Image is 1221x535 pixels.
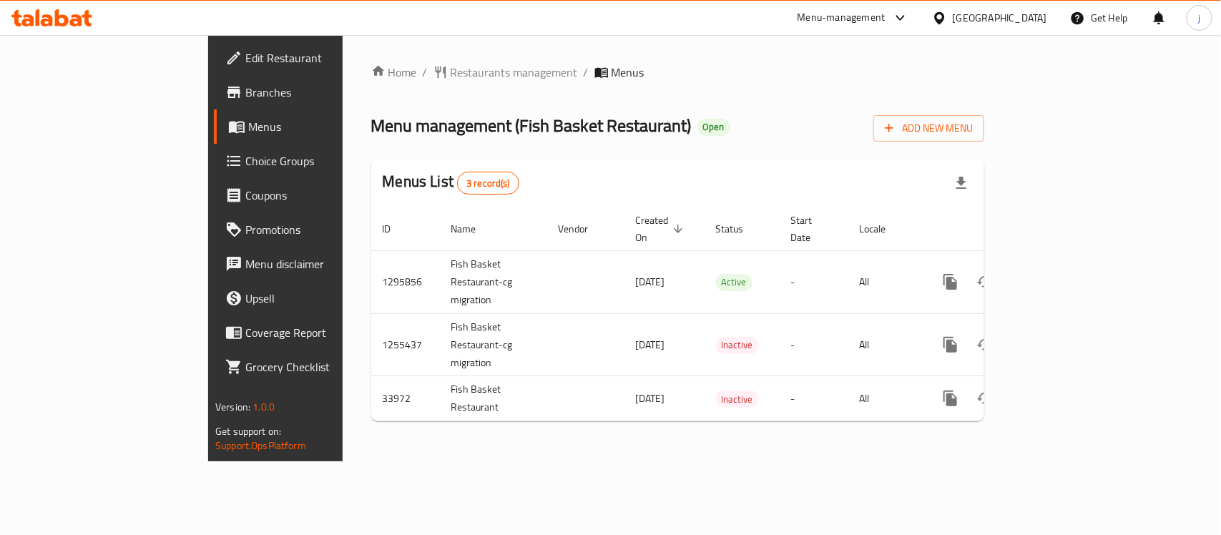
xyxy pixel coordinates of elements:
[214,281,412,315] a: Upsell
[848,313,922,376] td: All
[848,250,922,313] td: All
[214,315,412,350] a: Coverage Report
[716,220,762,237] span: Status
[215,422,281,441] span: Get support on:
[214,41,412,75] a: Edit Restaurant
[798,9,886,26] div: Menu-management
[636,335,665,354] span: [DATE]
[383,171,519,195] h2: Menus List
[933,265,968,299] button: more
[860,220,905,237] span: Locale
[215,436,306,455] a: Support.OpsPlatform
[214,75,412,109] a: Branches
[214,350,412,384] a: Grocery Checklist
[968,328,1002,362] button: Change Status
[780,376,848,421] td: -
[697,119,730,136] div: Open
[968,381,1002,416] button: Change Status
[458,177,519,190] span: 3 record(s)
[933,328,968,362] button: more
[636,389,665,408] span: [DATE]
[559,220,607,237] span: Vendor
[371,207,1082,422] table: enhanced table
[245,290,401,307] span: Upsell
[440,313,547,376] td: Fish Basket Restaurant-cg migration
[245,152,401,170] span: Choice Groups
[848,376,922,421] td: All
[953,10,1047,26] div: [GEOGRAPHIC_DATA]
[716,391,759,408] span: Inactive
[245,255,401,273] span: Menu disclaimer
[451,220,495,237] span: Name
[457,172,519,195] div: Total records count
[245,187,401,204] span: Coupons
[383,220,410,237] span: ID
[214,144,412,178] a: Choice Groups
[636,273,665,291] span: [DATE]
[584,64,589,81] li: /
[245,324,401,341] span: Coverage Report
[245,49,401,67] span: Edit Restaurant
[214,247,412,281] a: Menu disclaimer
[885,119,973,137] span: Add New Menu
[716,337,759,354] div: Inactive
[440,376,547,421] td: Fish Basket Restaurant
[933,381,968,416] button: more
[636,212,687,246] span: Created On
[440,250,547,313] td: Fish Basket Restaurant-cg migration
[968,265,1002,299] button: Change Status
[716,337,759,353] span: Inactive
[944,166,979,200] div: Export file
[433,64,578,81] a: Restaurants management
[423,64,428,81] li: /
[697,121,730,133] span: Open
[371,64,984,81] nav: breadcrumb
[214,178,412,212] a: Coupons
[780,313,848,376] td: -
[791,212,831,246] span: Start Date
[245,84,401,101] span: Branches
[215,398,250,416] span: Version:
[214,212,412,247] a: Promotions
[245,358,401,376] span: Grocery Checklist
[371,109,692,142] span: Menu management ( Fish Basket Restaurant )
[245,221,401,238] span: Promotions
[922,207,1082,251] th: Actions
[451,64,578,81] span: Restaurants management
[612,64,644,81] span: Menus
[873,115,984,142] button: Add New Menu
[1198,10,1200,26] span: j
[214,109,412,144] a: Menus
[780,250,848,313] td: -
[248,118,401,135] span: Menus
[252,398,275,416] span: 1.0.0
[716,274,752,290] span: Active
